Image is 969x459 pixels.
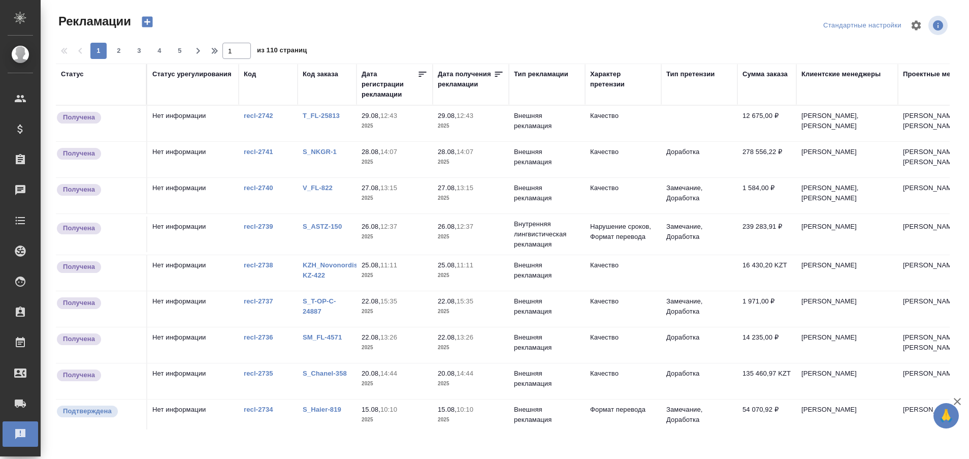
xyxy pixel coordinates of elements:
[244,148,273,156] a: recl-2741
[147,363,239,399] td: Нет информации
[438,415,504,425] p: 2025
[56,13,131,29] span: Рекламации
[585,255,661,291] td: Качество
[585,327,661,363] td: Качество
[63,334,95,344] p: Получена
[742,69,788,79] div: Сумма заказа
[438,270,504,281] p: 2025
[509,327,585,363] td: Внешняя рекламация
[457,148,473,156] p: 14:07
[821,18,904,34] div: split button
[362,406,380,413] p: 15.08,
[380,333,397,341] p: 13:26
[661,327,737,363] td: Доработка
[380,370,397,377] p: 14:44
[438,112,457,119] p: 29.08,
[362,415,428,425] p: 2025
[509,255,585,291] td: Внешняя рекламация
[796,106,898,141] td: [PERSON_NAME], [PERSON_NAME]
[244,112,273,119] a: recl-2742
[457,184,473,192] p: 13:15
[303,69,338,79] div: Код заказа
[661,363,737,399] td: Доработка
[147,142,239,177] td: Нет информации
[362,270,428,281] p: 2025
[457,406,473,413] p: 10:10
[796,400,898,435] td: [PERSON_NAME]
[362,297,380,305] p: 22.08,
[438,307,504,317] p: 2025
[585,106,661,141] td: Качество
[585,178,661,213] td: Качество
[737,106,796,141] td: 12 675,00 ₽
[796,363,898,399] td: [PERSON_NAME]
[244,406,273,413] a: recl-2734
[380,223,397,230] p: 12:37
[362,148,380,156] p: 28.08,
[244,297,273,305] a: recl-2737
[438,261,457,269] p: 25.08,
[737,142,796,177] td: 278 556,22 ₽
[457,297,473,305] p: 15:35
[796,255,898,291] td: [PERSON_NAME]
[63,112,95,123] p: Получена
[661,217,737,252] td: Замечание, Доработка
[147,400,239,435] td: Нет информации
[147,255,239,291] td: Нет информации
[303,112,340,119] a: T_FL-25813
[61,69,84,79] div: Статус
[737,217,796,252] td: 239 283,91 ₽
[303,406,341,413] a: S_Haier-819
[438,121,504,131] p: 2025
[438,69,494,89] div: Дата получения рекламации
[938,405,955,426] span: 🙏
[303,261,364,279] a: KZH_Novonordisk-KZ-422
[438,297,457,305] p: 22.08,
[457,112,473,119] p: 12:43
[147,327,239,363] td: Нет информации
[63,370,95,380] p: Получена
[151,43,168,59] button: 4
[362,193,428,203] p: 2025
[303,148,337,156] a: S_NKGR-1
[380,184,397,192] p: 13:15
[457,370,473,377] p: 14:44
[147,178,239,213] td: Нет информации
[585,400,661,435] td: Формат перевода
[509,214,585,255] td: Внутренняя лингвистическая рекламация
[362,307,428,317] p: 2025
[737,363,796,399] td: 135 460,97 KZT
[661,400,737,435] td: Замечание, Доработка
[801,69,881,79] div: Клиентские менеджеры
[63,185,95,195] p: Получена
[737,327,796,363] td: 14 235,00 ₽
[244,261,273,269] a: recl-2738
[362,343,428,353] p: 2025
[796,178,898,213] td: [PERSON_NAME], [PERSON_NAME]
[438,223,457,230] p: 26.08,
[438,343,504,353] p: 2025
[514,69,568,79] div: Тип рекламации
[362,232,428,242] p: 2025
[303,370,347,377] a: S_Chanel-358
[457,223,473,230] p: 12:37
[737,255,796,291] td: 16 430,20 KZT
[303,184,333,192] a: V_FL-822
[362,379,428,389] p: 2025
[796,327,898,363] td: [PERSON_NAME]
[661,142,737,177] td: Доработка
[590,69,656,89] div: Характер претензии
[63,298,95,308] p: Получена
[244,370,273,377] a: recl-2735
[131,46,147,56] span: 3
[438,157,504,167] p: 2025
[63,223,95,233] p: Получена
[147,217,239,252] td: Нет информации
[380,297,397,305] p: 15:35
[147,291,239,327] td: Нет информации
[438,193,504,203] p: 2025
[509,400,585,435] td: Внешняя рекламация
[796,142,898,177] td: [PERSON_NAME]
[244,223,273,230] a: recl-2739
[172,43,188,59] button: 5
